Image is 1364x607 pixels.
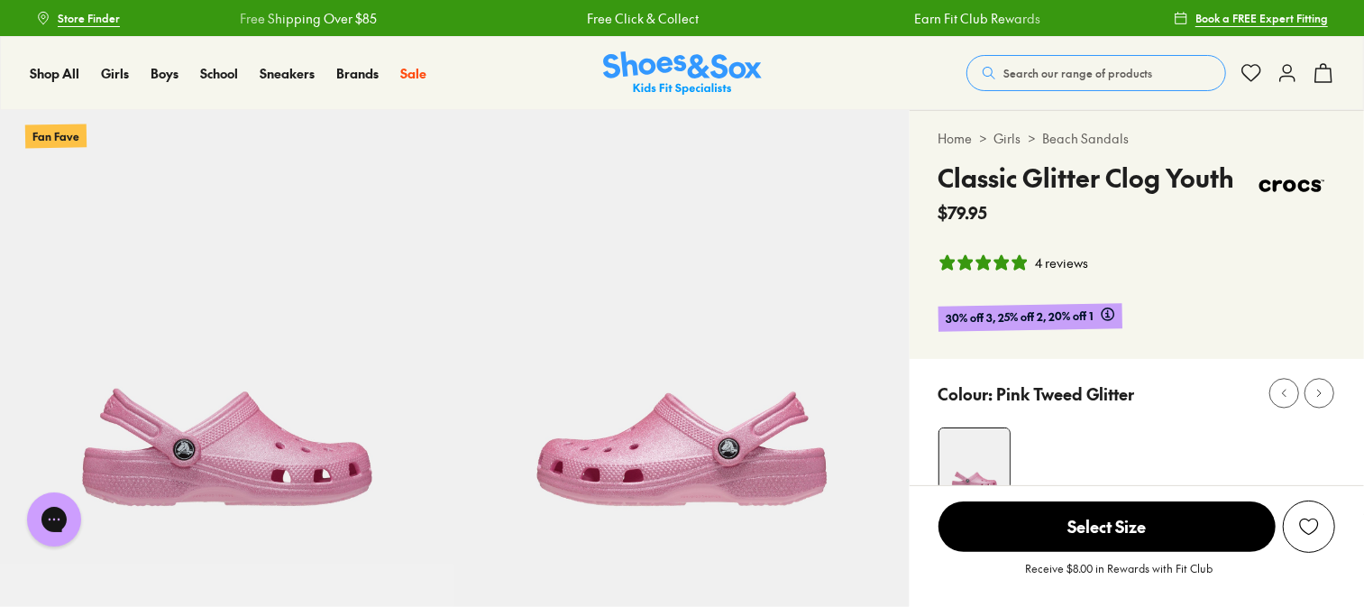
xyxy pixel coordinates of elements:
span: Boys [151,64,179,82]
a: Girls [101,64,129,83]
button: Search our range of products [966,55,1226,91]
span: Sneakers [260,64,315,82]
a: Free Shipping Over $85 [238,9,375,28]
iframe: Gorgias live chat messenger [18,486,90,553]
h4: Classic Glitter Clog Youth [938,159,1235,197]
a: Earn Fit Club Rewards [912,9,1039,28]
div: > > [938,129,1335,148]
div: 4 reviews [1036,253,1089,272]
span: 30% off 3, 25% off 2, 20% off 1 [945,308,1093,328]
img: SNS_Logo_Responsive.svg [603,51,762,96]
a: Sale [400,64,426,83]
a: Shop All [30,64,79,83]
p: Pink Tweed Glitter [997,382,1135,406]
a: Girls [994,129,1021,148]
button: 5 stars, 4 ratings [938,253,1089,272]
a: Sneakers [260,64,315,83]
span: Store Finder [58,10,120,26]
a: Book a FREE Expert Fitting [1174,2,1328,34]
span: Sale [400,64,426,82]
img: 5-502855_1 [454,110,909,565]
p: Receive $8.00 in Rewards with Fit Club [1025,560,1213,593]
span: Select Size [938,501,1276,552]
span: Shop All [30,64,79,82]
button: Add to Wishlist [1283,501,1335,553]
p: Fan Fave [25,124,87,148]
span: Book a FREE Expert Fitting [1195,10,1328,26]
span: Girls [101,64,129,82]
span: $79.95 [938,200,988,225]
a: Store Finder [36,2,120,34]
a: Beach Sandals [1043,129,1130,148]
p: Colour: [938,382,993,406]
a: Boys [151,64,179,83]
a: Home [938,129,973,148]
img: 4-502854_1 [939,428,1010,499]
a: Free Click & Collect [585,9,697,28]
span: Brands [336,64,379,82]
a: Shoes & Sox [603,51,762,96]
span: Search our range of products [1003,65,1152,81]
button: Select Size [938,501,1276,553]
span: School [200,64,238,82]
img: Vendor logo [1249,159,1335,213]
a: Brands [336,64,379,83]
a: School [200,64,238,83]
